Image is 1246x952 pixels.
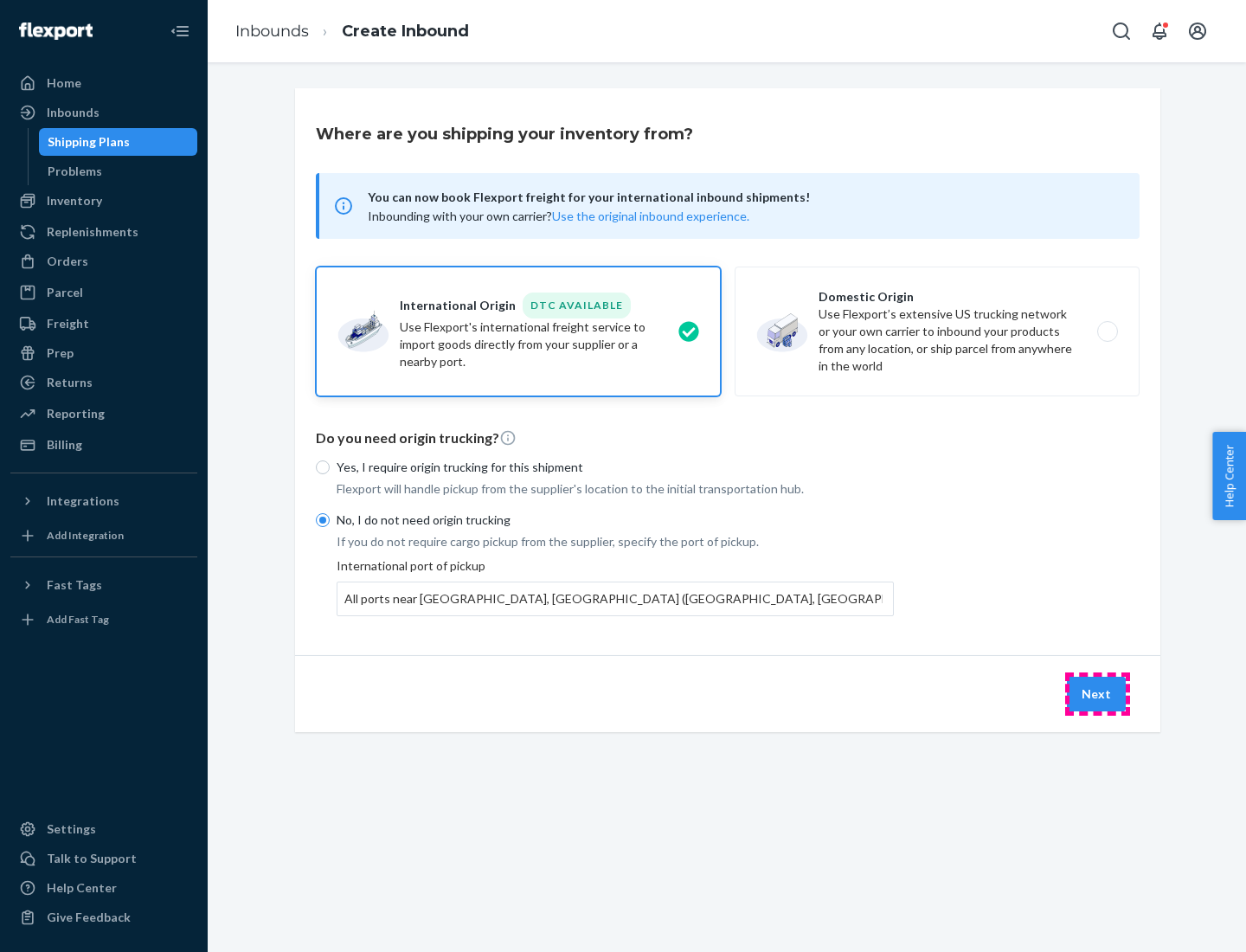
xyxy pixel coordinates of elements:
[1067,677,1126,711] button: Next
[39,158,198,185] a: Problems
[47,850,137,867] div: Talk to Support
[39,128,198,156] a: Shipping Plans
[235,22,309,41] a: Inbounds
[10,218,197,246] a: Replenishments
[1212,432,1246,520] button: Help Center
[10,874,197,902] a: Help Center
[47,374,93,391] div: Returns
[47,315,89,332] div: Freight
[337,557,894,616] div: International port of pickup
[47,436,82,453] div: Billing
[337,533,894,550] p: If you do not require cargo pickup from the supplier, specify the port of pickup.
[47,192,102,209] div: Inventory
[10,845,197,872] a: Talk to Support
[47,612,109,627] div: Add Fast Tag
[10,69,197,97] a: Home
[47,909,131,926] div: Give Feedback
[48,163,102,180] div: Problems
[163,14,197,48] button: Close Navigation
[10,904,197,931] button: Give Feedback
[10,487,197,515] button: Integrations
[552,208,749,225] button: Use the original inbound experience.
[47,104,100,121] div: Inbounds
[10,99,197,126] a: Inbounds
[10,248,197,275] a: Orders
[47,576,102,594] div: Fast Tags
[10,522,197,550] a: Add Integration
[47,820,96,838] div: Settings
[316,460,330,474] input: Yes, I require origin trucking for this shipment
[47,492,119,510] div: Integrations
[337,459,894,476] p: Yes, I require origin trucking for this shipment
[10,339,197,367] a: Prep
[10,815,197,843] a: Settings
[10,606,197,634] a: Add Fast Tag
[47,74,81,92] div: Home
[316,513,330,527] input: No, I do not need origin trucking
[19,23,93,40] img: Flexport logo
[1142,14,1177,48] button: Open notifications
[47,253,88,270] div: Orders
[368,187,1119,208] span: You can now book Flexport freight for your international inbound shipments!
[342,22,469,41] a: Create Inbound
[1180,14,1215,48] button: Open account menu
[316,428,1140,448] p: Do you need origin trucking?
[47,528,124,543] div: Add Integration
[337,511,894,529] p: No, I do not need origin trucking
[47,405,105,422] div: Reporting
[10,431,197,459] a: Billing
[10,369,197,396] a: Returns
[222,6,483,57] ol: breadcrumbs
[47,284,83,301] div: Parcel
[47,344,74,362] div: Prep
[10,187,197,215] a: Inventory
[316,123,693,145] h3: Where are you shipping your inventory from?
[10,279,197,306] a: Parcel
[10,310,197,338] a: Freight
[368,209,749,223] span: Inbounding with your own carrier?
[1104,14,1139,48] button: Open Search Box
[47,223,138,241] div: Replenishments
[10,571,197,599] button: Fast Tags
[48,133,130,151] div: Shipping Plans
[10,400,197,428] a: Reporting
[47,879,117,897] div: Help Center
[337,480,894,498] p: Flexport will handle pickup from the supplier's location to the initial transportation hub.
